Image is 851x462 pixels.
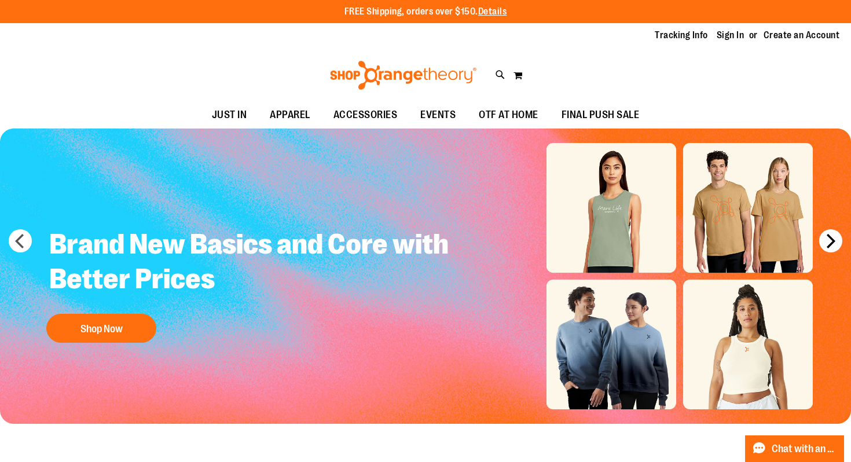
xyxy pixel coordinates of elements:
button: next [819,229,842,252]
p: FREE Shipping, orders over $150. [344,5,507,19]
span: EVENTS [420,102,456,128]
span: OTF AT HOME [479,102,538,128]
h2: Brand New Basics and Core with Better Prices [41,218,460,308]
span: JUST IN [212,102,247,128]
span: ACCESSORIES [333,102,398,128]
span: APPAREL [270,102,310,128]
a: Tracking Info [655,29,708,42]
a: Sign In [717,29,744,42]
button: Shop Now [46,314,156,343]
span: FINAL PUSH SALE [562,102,640,128]
a: Brand New Basics and Core with Better Prices Shop Now [41,218,460,349]
button: prev [9,229,32,252]
img: Shop Orangetheory [328,61,478,90]
button: Chat with an Expert [745,435,845,462]
a: Create an Account [764,29,840,42]
span: Chat with an Expert [772,443,837,454]
a: Details [478,6,507,17]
